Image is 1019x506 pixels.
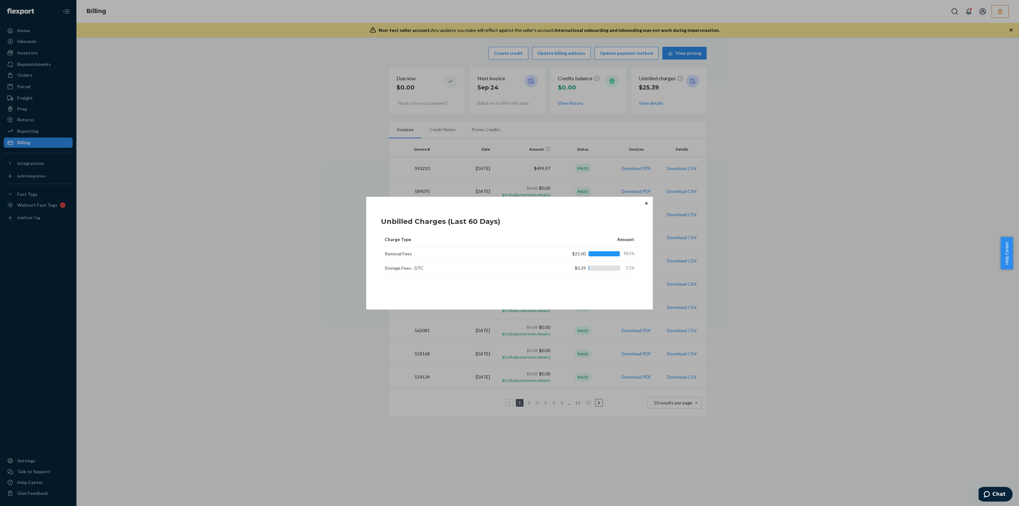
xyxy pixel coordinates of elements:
[623,265,634,271] span: 1.5%
[381,247,540,261] td: Removal Fees
[381,261,540,275] td: Storage Fees - DTC
[550,251,634,257] div: $25.00
[14,4,27,10] span: Chat
[540,232,638,247] th: Amount
[643,200,650,207] button: Close
[623,251,634,257] span: 98.5%
[550,265,634,271] div: $0.39
[381,232,540,247] th: Charge Type
[381,217,500,227] h1: Unbilled Charges (Last 60 Days)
